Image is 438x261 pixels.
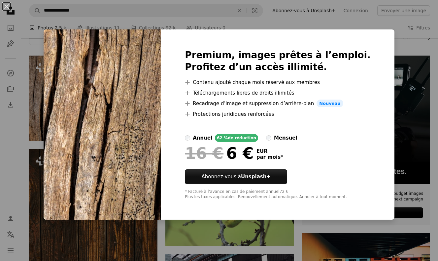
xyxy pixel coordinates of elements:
[185,189,371,200] div: * Facturé à l’avance en cas de paiement annuel 72 € Plus les taxes applicables. Renouvellement au...
[185,78,371,86] li: Contenu ajouté chaque mois réservé aux membres
[266,135,271,141] input: mensuel
[215,134,258,142] div: 62 % de réduction
[185,145,253,162] div: 6 €
[185,135,190,141] input: annuel62 %de réduction
[185,100,371,108] li: Recadrage d’image et suppression d’arrière-plan
[185,145,223,162] span: 16 €
[185,169,287,184] button: Abonnez-vous àUnsplash+
[44,29,161,220] img: premium_photo-1675526112779-9181f2559894
[274,134,297,142] div: mensuel
[256,154,283,160] span: par mois *
[185,49,371,73] h2: Premium, images prêtes à l’emploi. Profitez d’un accès illimité.
[317,100,343,108] span: Nouveau
[185,110,371,118] li: Protections juridiques renforcées
[256,148,283,154] span: EUR
[241,174,271,180] strong: Unsplash+
[193,134,212,142] div: annuel
[185,89,371,97] li: Téléchargements libres de droits illimités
